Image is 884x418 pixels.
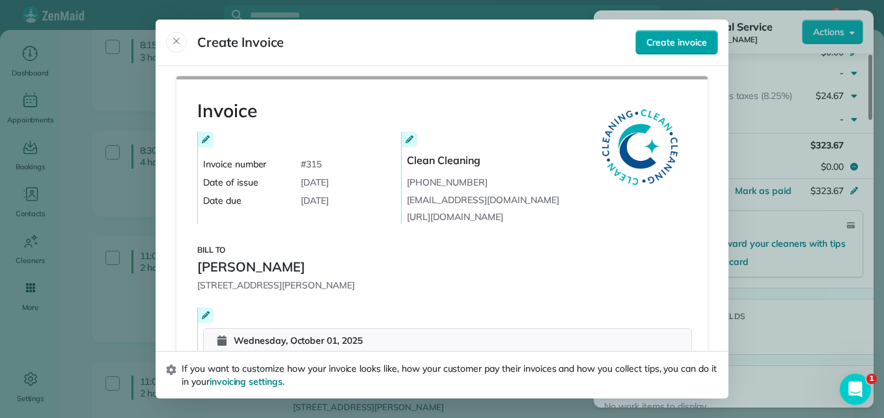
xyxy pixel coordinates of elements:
[166,32,187,53] button: Close
[301,194,329,207] span: [DATE]
[197,100,635,121] h1: Invoice
[301,158,322,171] span: # 315
[197,258,305,276] span: [PERSON_NAME]
[407,210,503,224] a: [URL][DOMAIN_NAME]
[407,193,559,207] a: [EMAIL_ADDRESS][DOMAIN_NAME]
[197,34,284,50] span: Create Invoice
[197,279,355,292] span: [STREET_ADDRESS][PERSON_NAME]
[646,36,707,49] span: Create invoice
[407,176,487,189] a: [PHONE_NUMBER]
[407,211,503,223] span: [URL][DOMAIN_NAME]
[407,194,559,206] span: [EMAIL_ADDRESS][DOMAIN_NAME]
[301,176,329,189] span: [DATE]
[234,334,391,347] span: Wednesday, October 01, 2025
[203,158,296,171] span: Invoice number
[210,376,284,387] a: invoicing settings.
[182,362,718,388] span: If you want to customize how your invoice looks like, how your customer pay their invoices and ho...
[407,176,487,188] span: [PHONE_NUMBER]
[866,374,877,384] span: 1
[407,152,610,168] span: Clean Cleaning
[840,374,871,405] iframe: Intercom live chat
[635,30,718,55] button: Create invoice
[203,176,296,189] span: Date of issue
[203,194,296,207] span: Date due
[593,100,687,194] img: Company logo
[197,245,225,255] span: Bill to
